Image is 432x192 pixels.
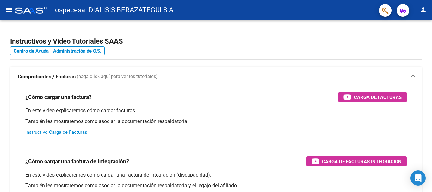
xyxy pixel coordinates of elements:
h2: Instructivos y Video Tutoriales SAAS [10,35,422,47]
strong: Comprobantes / Facturas [18,73,76,80]
h3: ¿Cómo cargar una factura de integración? [25,157,129,166]
span: - ospecesa [50,3,85,17]
span: Carga de Facturas [354,93,402,101]
mat-expansion-panel-header: Comprobantes / Facturas (haga click aquí para ver los tutoriales) [10,67,422,87]
button: Carga de Facturas [338,92,407,102]
span: Carga de Facturas Integración [322,158,402,165]
span: (haga click aquí para ver los tutoriales) [77,73,157,80]
span: - DIALISIS BERAZATEGUI S A [85,3,173,17]
p: También les mostraremos cómo asociar la documentación respaldatoria y el legajo del afiliado. [25,182,407,189]
a: Instructivo Carga de Facturas [25,129,87,135]
mat-icon: person [419,6,427,14]
p: También les mostraremos cómo asociar la documentación respaldatoria. [25,118,407,125]
div: Open Intercom Messenger [410,170,426,186]
a: Centro de Ayuda - Administración de O.S. [10,46,105,55]
p: En este video explicaremos cómo cargar una factura de integración (discapacidad). [25,171,407,178]
h3: ¿Cómo cargar una factura? [25,93,92,102]
p: En este video explicaremos cómo cargar facturas. [25,107,407,114]
button: Carga de Facturas Integración [306,156,407,166]
mat-icon: menu [5,6,13,14]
